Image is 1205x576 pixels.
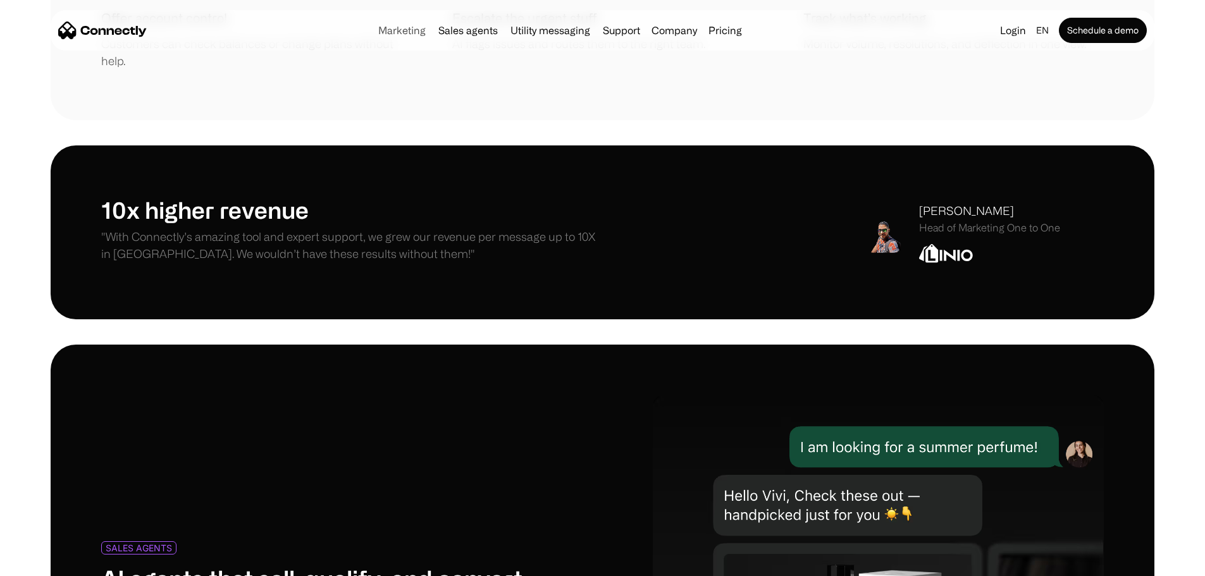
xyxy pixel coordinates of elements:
a: Login [995,21,1031,39]
div: en [1036,21,1049,39]
div: Company [652,21,697,39]
a: Sales agents [433,25,503,35]
ul: Language list [25,554,76,572]
p: "With Connectly’s amazing tool and expert support, we grew our revenue per message up to 10X in [... [101,228,603,262]
div: Head of Marketing One to One [919,222,1060,234]
h1: 10x higher revenue [101,196,603,223]
aside: Language selected: English [13,553,76,572]
img: Linio Logo [919,244,973,263]
div: SALES AGENTS [106,543,172,553]
div: Customers can check balances or change plans without help. [101,35,402,70]
div: [PERSON_NAME] [919,202,1060,219]
a: home [58,21,147,40]
div: Company [648,21,701,39]
a: Pricing [703,25,747,35]
a: Marketing [373,25,431,35]
a: Utility messaging [505,25,595,35]
div: en [1031,21,1056,39]
a: Support [598,25,645,35]
a: Schedule a demo [1059,18,1147,43]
